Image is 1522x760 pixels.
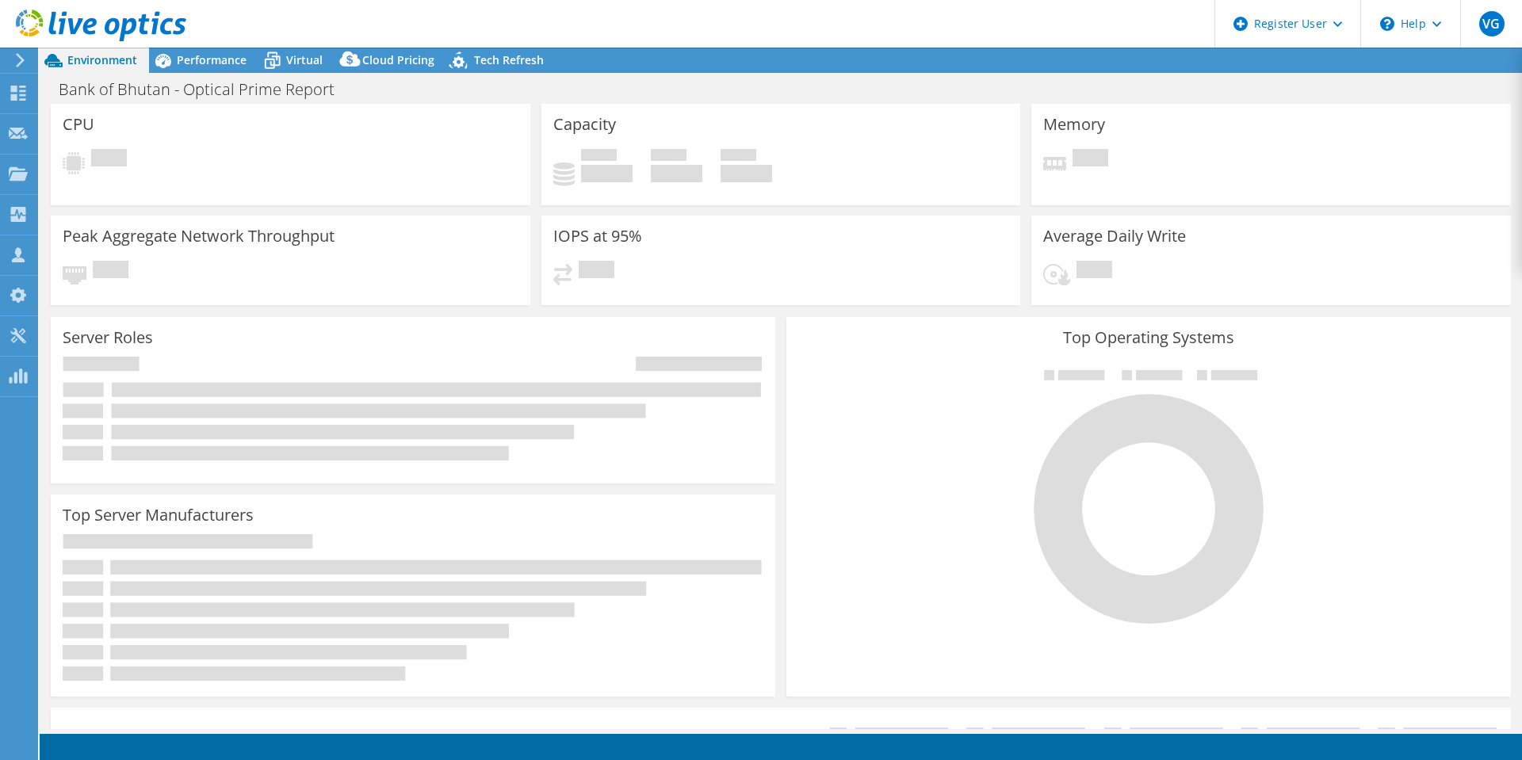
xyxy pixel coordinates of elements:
[581,165,633,182] h4: 0 GiB
[553,116,616,133] h3: Capacity
[1076,261,1112,282] span: Pending
[1380,17,1394,31] svg: \n
[721,149,756,165] span: Total
[63,329,153,346] h3: Server Roles
[651,165,702,182] h4: 0 GiB
[63,506,254,524] h3: Top Server Manufacturers
[1073,149,1108,170] span: Pending
[721,165,772,182] h4: 0 GiB
[286,52,323,67] span: Virtual
[67,52,137,67] span: Environment
[52,81,359,98] h1: Bank of Bhutan - Optical Prime Report
[581,149,617,165] span: Used
[1043,227,1186,245] h3: Average Daily Write
[93,261,128,282] span: Pending
[1479,11,1505,36] span: VG
[63,116,94,133] h3: CPU
[177,52,247,67] span: Performance
[798,329,1499,346] h3: Top Operating Systems
[579,261,614,282] span: Pending
[1043,116,1105,133] h3: Memory
[63,227,335,245] h3: Peak Aggregate Network Throughput
[553,227,642,245] h3: IOPS at 95%
[651,149,686,165] span: Free
[362,52,434,67] span: Cloud Pricing
[91,149,127,170] span: Pending
[474,52,544,67] span: Tech Refresh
